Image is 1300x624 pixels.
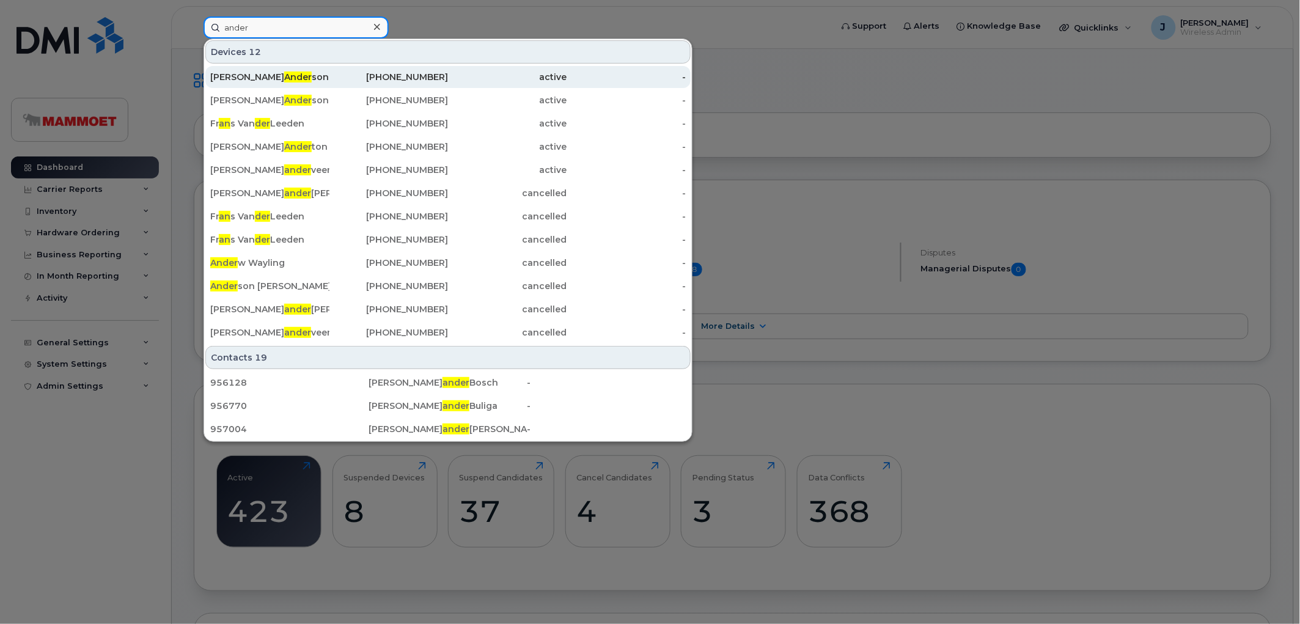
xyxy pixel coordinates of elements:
div: 956770 [210,400,369,412]
div: [PERSON_NAME] [PERSON_NAME] [210,303,329,315]
div: [PHONE_NUMBER] [329,233,449,246]
span: ander [443,377,469,388]
div: cancelled [448,326,567,339]
div: [PHONE_NUMBER] [329,187,449,199]
div: cancelled [448,187,567,199]
div: - [527,376,686,389]
a: Anderw Wayling[PHONE_NUMBER]cancelled- [205,252,691,274]
div: - [567,164,686,176]
div: - [567,94,686,106]
span: an [219,118,230,129]
div: [PERSON_NAME] ton [210,141,329,153]
span: Ander [284,141,312,152]
a: Anderson [PERSON_NAME][PHONE_NUMBER]cancelled- [205,275,691,297]
div: active [448,117,567,130]
a: [PERSON_NAME]Anderton[PHONE_NUMBER]active- [205,136,691,158]
span: Ander [284,95,312,106]
div: [PERSON_NAME] veen [210,326,329,339]
div: [PHONE_NUMBER] [329,71,449,83]
div: w Wayling [210,257,329,269]
div: 956128 [210,376,369,389]
div: Devices [205,40,691,64]
div: Fr s Van Leeden [210,210,329,222]
div: - [527,423,686,435]
div: - [567,71,686,83]
div: - [527,400,686,412]
span: 19 [255,351,267,364]
div: [PHONE_NUMBER] [329,326,449,339]
div: [PHONE_NUMBER] [329,257,449,269]
div: - [567,326,686,339]
span: ander [284,188,311,199]
a: [PERSON_NAME]Anderson[PHONE_NUMBER]active- [205,89,691,111]
span: der [255,234,270,245]
div: Fr s Van Leeden [210,117,329,130]
div: [PERSON_NAME] [PERSON_NAME] [369,423,527,435]
div: - [567,233,686,246]
div: active [448,94,567,106]
div: - [567,117,686,130]
a: [PERSON_NAME]anderveen[PHONE_NUMBER]active- [205,159,691,181]
div: - [567,210,686,222]
div: - [567,141,686,153]
div: Fr s Van Leeden [210,233,329,246]
div: [PERSON_NAME] son [210,94,329,106]
div: active [448,141,567,153]
a: [PERSON_NAME]Anderson[PHONE_NUMBER]active- [205,66,691,88]
div: [PERSON_NAME] Bosch [369,376,527,389]
div: [PHONE_NUMBER] [329,164,449,176]
iframe: Messenger Launcher [1247,571,1291,615]
a: Frans VanderLeeden[PHONE_NUMBER]cancelled- [205,205,691,227]
div: - [567,187,686,199]
div: - [567,303,686,315]
div: cancelled [448,257,567,269]
span: der [255,211,270,222]
a: 956770[PERSON_NAME]anderBuliga- [205,395,691,417]
div: - [567,257,686,269]
a: [PERSON_NAME]ander[PERSON_NAME][PHONE_NUMBER]cancelled- [205,298,691,320]
a: 957004[PERSON_NAME]ander[PERSON_NAME]- [205,418,691,440]
div: [PERSON_NAME] veen [210,164,329,176]
span: ander [284,304,311,315]
a: [PERSON_NAME]ander[PERSON_NAME][PHONE_NUMBER]cancelled- [205,182,691,204]
span: Ander [210,281,238,292]
span: der [255,118,270,129]
div: [PHONE_NUMBER] [329,141,449,153]
div: [PHONE_NUMBER] [329,94,449,106]
div: cancelled [448,210,567,222]
div: cancelled [448,280,567,292]
span: ander [284,164,311,175]
span: ander [284,327,311,338]
div: son [PERSON_NAME] [210,280,329,292]
a: 956128[PERSON_NAME]anderBosch- [205,372,691,394]
div: active [448,164,567,176]
div: 957004 [210,423,369,435]
span: Ander [210,257,238,268]
div: [PHONE_NUMBER] [329,280,449,292]
div: [PHONE_NUMBER] [329,117,449,130]
div: cancelled [448,233,567,246]
div: - [567,280,686,292]
div: [PERSON_NAME] Buliga [369,400,527,412]
div: active [448,71,567,83]
div: [PERSON_NAME] [PERSON_NAME] [210,187,329,199]
span: 12 [249,46,261,58]
div: Contacts [205,346,691,369]
div: cancelled [448,303,567,315]
span: an [219,211,230,222]
span: an [219,234,230,245]
div: [PHONE_NUMBER] [329,210,449,222]
div: [PERSON_NAME] son [210,71,329,83]
a: [PERSON_NAME]anderveen[PHONE_NUMBER]cancelled- [205,321,691,343]
span: Ander [284,72,312,83]
span: ander [443,424,469,435]
a: Frans VanderLeeden[PHONE_NUMBER]active- [205,112,691,134]
span: ander [443,400,469,411]
a: Frans VanderLeeden[PHONE_NUMBER]cancelled- [205,229,691,251]
div: [PHONE_NUMBER] [329,303,449,315]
